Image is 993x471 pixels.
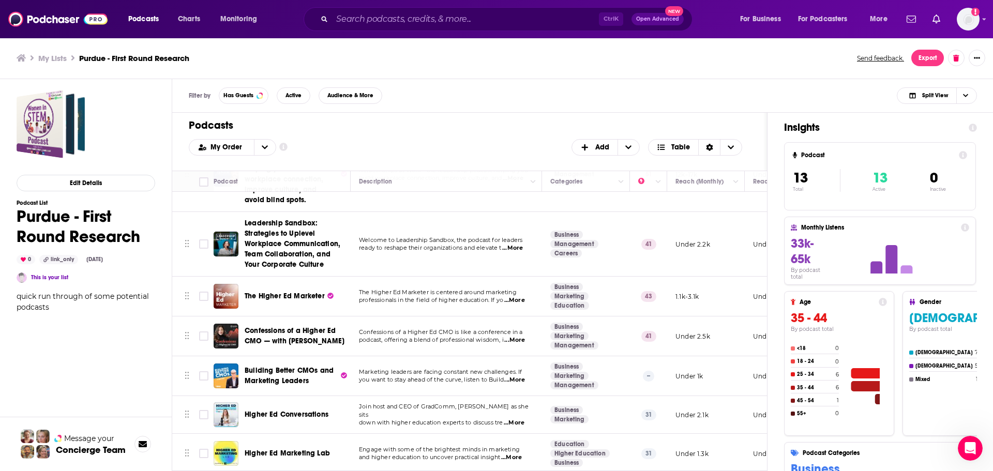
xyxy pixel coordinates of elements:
a: My Lists [38,53,67,63]
span: Toggle select row [199,292,208,301]
span: you want to stay ahead of the curve, listen to Build [359,376,504,383]
h2: + Add [571,139,640,156]
a: Management [550,240,598,248]
span: Open Advanced [636,17,679,22]
div: Support Bot • Just now [17,84,88,90]
a: Higher Ed Conversations [245,409,328,420]
button: Open AdvancedNew [631,13,684,25]
h4: 6 [836,371,839,378]
span: Building Better CMOs and Marketing Leaders [245,366,334,385]
p: 41 [641,331,656,341]
h1: Support Bot [50,5,99,13]
span: ...More [504,376,525,384]
button: Edit Details [17,175,155,191]
h3: Filter by [189,92,210,99]
p: 1.1k-3.1k [675,292,699,301]
div: Sort Direction [698,140,720,155]
button: Request Additional Contacts [76,263,193,284]
img: Building Better CMOs and Marketing Leaders [214,363,238,388]
button: open menu [733,11,794,27]
a: Noemi Cannella [17,272,27,283]
h1: Podcasts [189,119,742,132]
a: Business [550,283,583,291]
span: Toggle select row [199,410,208,419]
button: Move [184,289,190,305]
button: Active [277,87,310,104]
span: ...More [502,244,523,252]
h1: Purdue - First Round Research [17,206,155,247]
h3: Concierge Team [56,445,126,455]
p: Under 2.2k [675,240,710,249]
a: Marketing [550,372,589,380]
button: open menu [189,144,254,151]
button: Export [911,50,944,66]
a: The Higher Ed Marketer [245,291,334,301]
span: Welcome to Leadership Sandbox, the podcast for leaders [359,236,522,244]
a: Marketing [550,415,589,423]
img: Barbara Profile [36,445,50,459]
h4: Age [800,298,875,306]
div: Hi there, how can we help? [17,66,115,76]
img: Higher Ed Marketing Lab [214,441,238,466]
button: Gif picker [33,339,41,347]
h4: 1 [976,376,978,383]
p: Under 2.5k [675,332,710,341]
a: Marketing [550,292,589,300]
a: Leadership Sandbox: Strategies to Uplevel Workplace Communication, Team Collaboration, and Your C... [245,218,347,270]
p: Under 1.3k [675,449,709,458]
span: For Business [740,12,781,26]
p: Under 1.1k [753,240,785,249]
span: 13 [872,169,887,187]
p: Inactive [930,187,946,192]
textarea: Message… [9,317,198,335]
div: 0 [17,255,35,264]
span: quick run through of some potential podcasts [17,292,149,312]
img: Leadership Sandbox: Strategies to Uplevel Workplace Communication, Team Collaboration, and Your C... [214,232,238,256]
span: For Podcasters [798,12,848,26]
span: ...More [504,419,524,427]
h4: Podcast Categories [803,449,993,457]
p: Under 1k [753,372,780,381]
span: Audience & More [327,93,373,98]
img: User Profile [957,8,980,31]
h4: 6 [836,384,839,391]
p: Total [793,187,840,192]
p: 41 [641,239,656,249]
a: Business [550,323,583,331]
h4: 0 [835,410,839,417]
p: Under 1.8k [753,292,787,301]
span: Toggle select row [199,449,208,458]
div: Search podcasts, credits, & more... [313,7,702,31]
span: Higher Ed Conversations [245,410,328,419]
h2: Choose View [897,87,977,104]
button: Move [184,329,190,344]
span: Add [595,144,609,151]
button: open menu [863,11,900,27]
span: down with higher education experts to discuss tre [359,419,503,426]
button: open menu [213,11,270,27]
button: Show More Button [969,50,985,66]
a: Business [550,459,583,467]
a: Purdue - First Round Research [17,90,85,158]
img: Confessions of a Higher Ed CMO — with Jaime Hunt [214,324,238,348]
h4: <18 [797,345,833,352]
a: Education [550,301,589,310]
span: ...More [504,296,525,305]
span: ...More [504,336,525,344]
span: professionals in the field of higher education. If yo [359,296,503,303]
button: go back [7,4,26,24]
div: [DATE] [82,255,107,264]
button: Send a message… [177,335,194,351]
h4: 25 - 34 [797,371,834,377]
h4: By podcast total [791,326,887,332]
span: ready to reshape their organizations and elevate t [359,244,502,251]
p: -- [643,371,654,381]
span: Confessions of a Higher Ed CMO is like a conference in a [359,328,523,336]
span: Active [285,93,302,98]
img: Podchaser - Follow, Share and Rate Podcasts [8,9,108,29]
